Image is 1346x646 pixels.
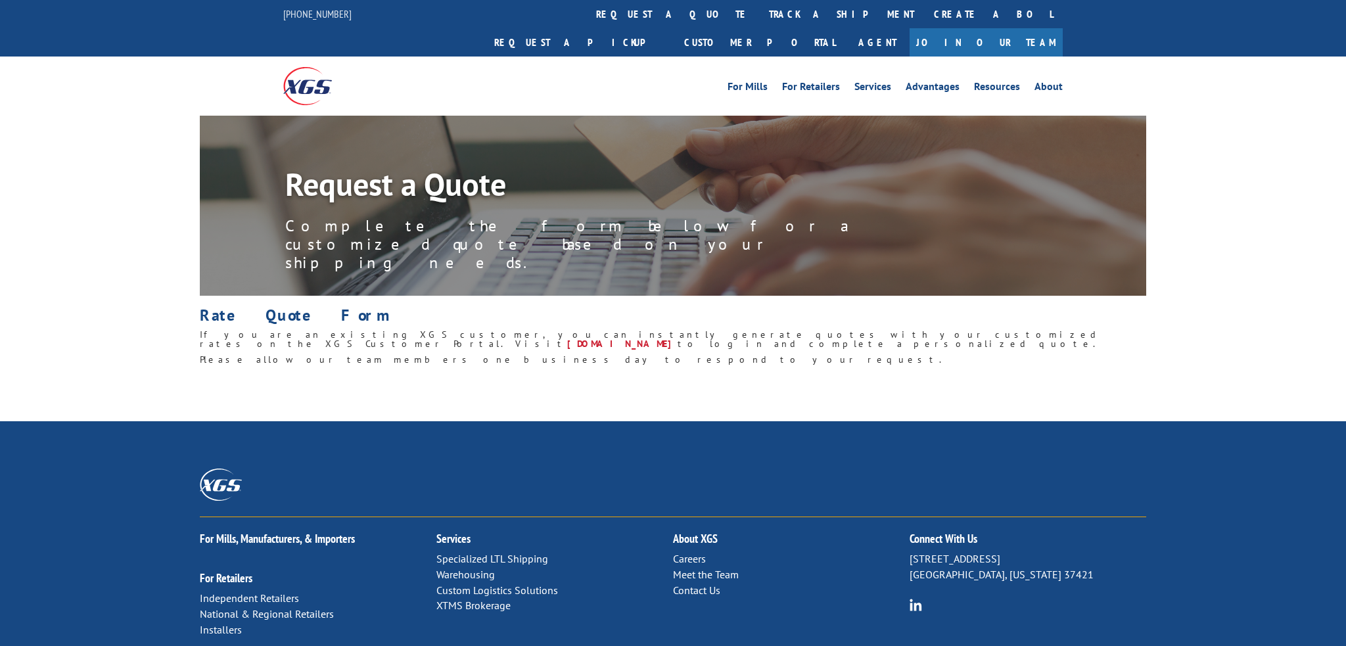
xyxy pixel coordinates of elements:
[673,531,718,546] a: About XGS
[436,568,495,581] a: Warehousing
[910,551,1146,583] p: [STREET_ADDRESS] [GEOGRAPHIC_DATA], [US_STATE] 37421
[673,552,706,565] a: Careers
[200,570,252,586] a: For Retailers
[673,584,720,597] a: Contact Us
[910,533,1146,551] h2: Connect With Us
[910,28,1063,57] a: Join Our Team
[845,28,910,57] a: Agent
[283,7,352,20] a: [PHONE_NUMBER]
[910,599,922,611] img: group-6
[674,28,845,57] a: Customer Portal
[436,599,511,612] a: XTMS Brokerage
[436,584,558,597] a: Custom Logistics Solutions
[200,591,299,605] a: Independent Retailers
[728,81,768,96] a: For Mills
[200,531,355,546] a: For Mills, Manufacturers, & Importers
[200,355,1146,371] h6: Please allow our team members one business day to respond to your request.
[436,531,471,546] a: Services
[974,81,1020,96] a: Resources
[854,81,891,96] a: Services
[200,607,334,620] a: National & Regional Retailers
[567,338,678,350] a: [DOMAIN_NAME]
[285,168,877,206] h1: Request a Quote
[484,28,674,57] a: Request a pickup
[200,308,1146,330] h1: Rate Quote Form
[200,623,242,636] a: Installers
[1034,81,1063,96] a: About
[285,217,877,272] p: Complete the form below for a customized quote based on your shipping needs.
[673,568,739,581] a: Meet the Team
[906,81,960,96] a: Advantages
[678,338,1099,350] span: to log in and complete a personalized quote.
[436,552,548,565] a: Specialized LTL Shipping
[200,329,1100,350] span: If you are an existing XGS customer, you can instantly generate quotes with your customized rates...
[782,81,840,96] a: For Retailers
[200,469,242,501] img: XGS_Logos_ALL_2024_All_White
